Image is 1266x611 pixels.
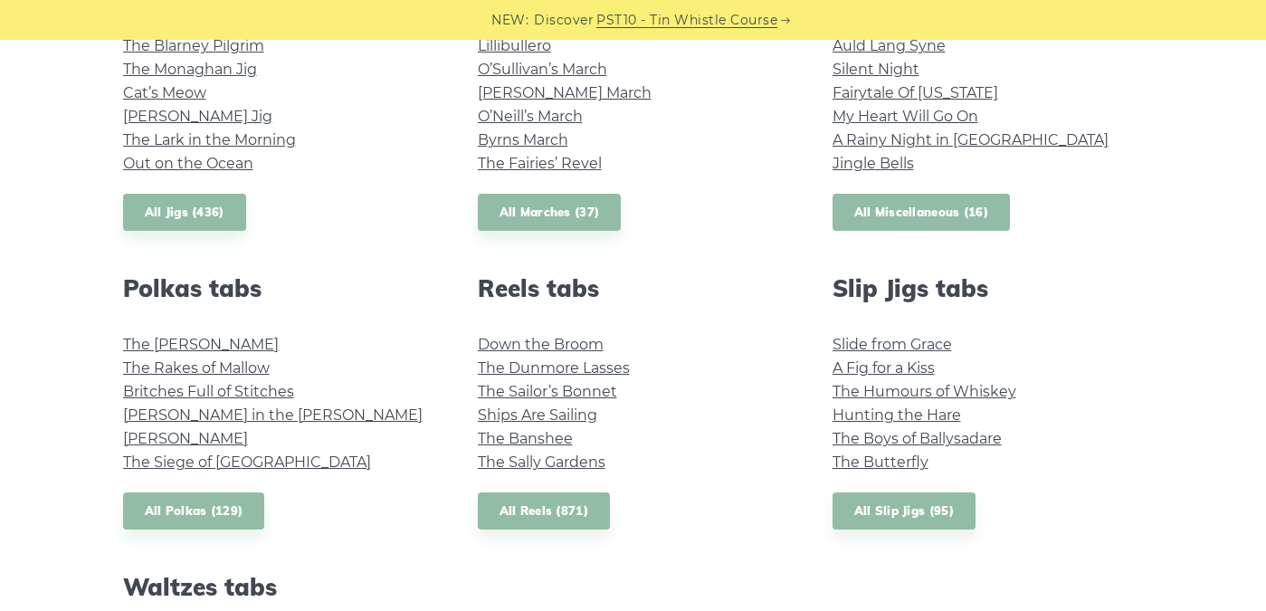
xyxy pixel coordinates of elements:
[833,383,1016,400] a: The Humours of Whiskey
[833,430,1002,447] a: The Boys of Ballysadare
[833,84,998,101] a: Fairytale Of [US_STATE]
[478,359,630,377] a: The Dunmore Lasses
[123,131,296,148] a: The Lark in the Morning
[478,131,568,148] a: Byrns March
[478,336,604,353] a: Down the Broom
[123,492,265,530] a: All Polkas (129)
[123,37,264,54] a: The Blarney Pilgrim
[123,274,434,302] h2: Polkas tabs
[478,430,573,447] a: The Banshee
[123,61,257,78] a: The Monaghan Jig
[833,406,961,424] a: Hunting the Hare
[478,274,789,302] h2: Reels tabs
[123,336,279,353] a: The [PERSON_NAME]
[478,453,605,471] a: The Sally Gardens
[478,108,583,125] a: O’Neill’s March
[123,383,294,400] a: Britches Full of Stitches
[596,10,777,31] a: PST10 - Tin Whistle Course
[123,194,246,231] a: All Jigs (436)
[833,492,976,530] a: All Slip Jigs (95)
[478,383,617,400] a: The Sailor’s Bonnet
[123,359,270,377] a: The Rakes of Mallow
[833,131,1109,148] a: A Rainy Night in [GEOGRAPHIC_DATA]
[478,406,597,424] a: Ships Are Sailing
[833,37,946,54] a: Auld Lang Syne
[123,84,206,101] a: Cat’s Meow
[478,155,602,172] a: The Fairies’ Revel
[478,37,551,54] a: Lillibullero
[478,194,622,231] a: All Marches (37)
[833,359,935,377] a: A Fig for a Kiss
[833,274,1144,302] h2: Slip Jigs tabs
[478,84,652,101] a: [PERSON_NAME] March
[833,453,928,471] a: The Butterfly
[123,155,253,172] a: Out on the Ocean
[123,453,371,471] a: The Siege of [GEOGRAPHIC_DATA]
[833,108,978,125] a: My Heart Will Go On
[833,61,919,78] a: Silent Night
[478,492,611,530] a: All Reels (871)
[833,194,1011,231] a: All Miscellaneous (16)
[491,10,528,31] span: NEW:
[534,10,594,31] span: Discover
[833,336,952,353] a: Slide from Grace
[478,61,607,78] a: O’Sullivan’s March
[833,155,914,172] a: Jingle Bells
[123,573,434,601] h2: Waltzes tabs
[123,108,272,125] a: [PERSON_NAME] Jig
[123,430,248,447] a: [PERSON_NAME]
[123,406,423,424] a: [PERSON_NAME] in the [PERSON_NAME]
